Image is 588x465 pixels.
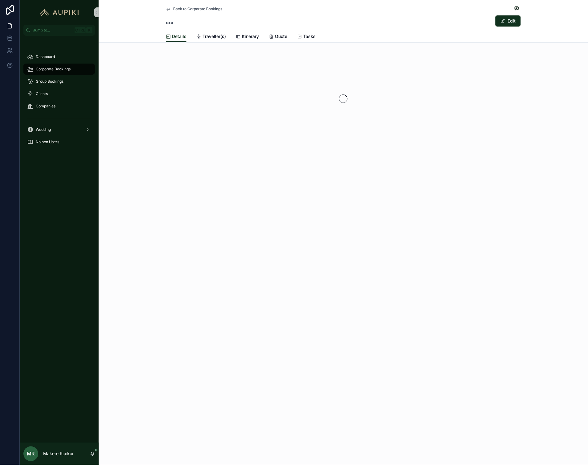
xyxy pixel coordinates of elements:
[172,33,186,39] span: Details
[23,124,95,135] a: Wedding
[36,54,55,59] span: Dashboard
[36,79,63,84] span: Group Bookings
[36,91,48,96] span: Clients
[166,6,222,11] a: Back to Corporate Bookings
[23,136,95,147] a: Noloco Users
[196,31,226,43] a: Traveller(s)
[36,127,51,132] span: Wedding
[20,36,99,156] div: scrollable content
[23,51,95,62] a: Dashboard
[202,33,226,39] span: Traveller(s)
[269,31,287,43] a: Quote
[173,6,222,11] span: Back to Corporate Bookings
[23,101,95,112] a: Companies
[23,88,95,99] a: Clients
[36,139,59,144] span: Noloco Users
[36,67,71,72] span: Corporate Bookings
[37,7,82,17] img: App logo
[236,31,259,43] a: Itinerary
[27,450,35,458] span: MR
[303,33,316,39] span: Tasks
[43,451,73,457] p: Makere Ripikoi
[23,76,95,87] a: Group Bookings
[496,15,521,27] button: Edit
[275,33,287,39] span: Quote
[242,33,259,39] span: Itinerary
[33,28,72,33] span: Jump to...
[87,28,92,33] span: K
[23,25,95,36] button: Jump to...CtrlK
[75,27,86,33] span: Ctrl
[166,31,186,43] a: Details
[23,64,95,75] a: Corporate Bookings
[36,104,55,109] span: Companies
[297,31,316,43] a: Tasks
